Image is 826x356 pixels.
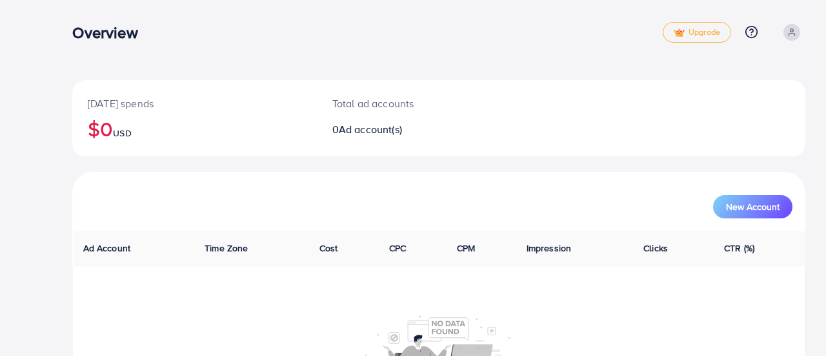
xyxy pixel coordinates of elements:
h2: $0 [88,116,301,141]
span: USD [113,127,131,140]
span: Clicks [643,242,668,255]
span: New Account [726,202,780,211]
span: Ad account(s) [339,122,402,136]
p: Total ad accounts [332,96,485,111]
button: New Account [713,195,792,218]
span: Impression [527,242,572,255]
span: Upgrade [674,28,720,37]
span: CPC [389,242,406,255]
img: tick [674,28,685,37]
span: CPM [457,242,475,255]
span: Cost [319,242,338,255]
h3: Overview [72,23,148,42]
h2: 0 [332,123,485,136]
span: Time Zone [205,242,248,255]
span: CTR (%) [724,242,754,255]
p: [DATE] spends [88,96,301,111]
a: tickUpgrade [663,22,731,43]
span: Ad Account [83,242,131,255]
